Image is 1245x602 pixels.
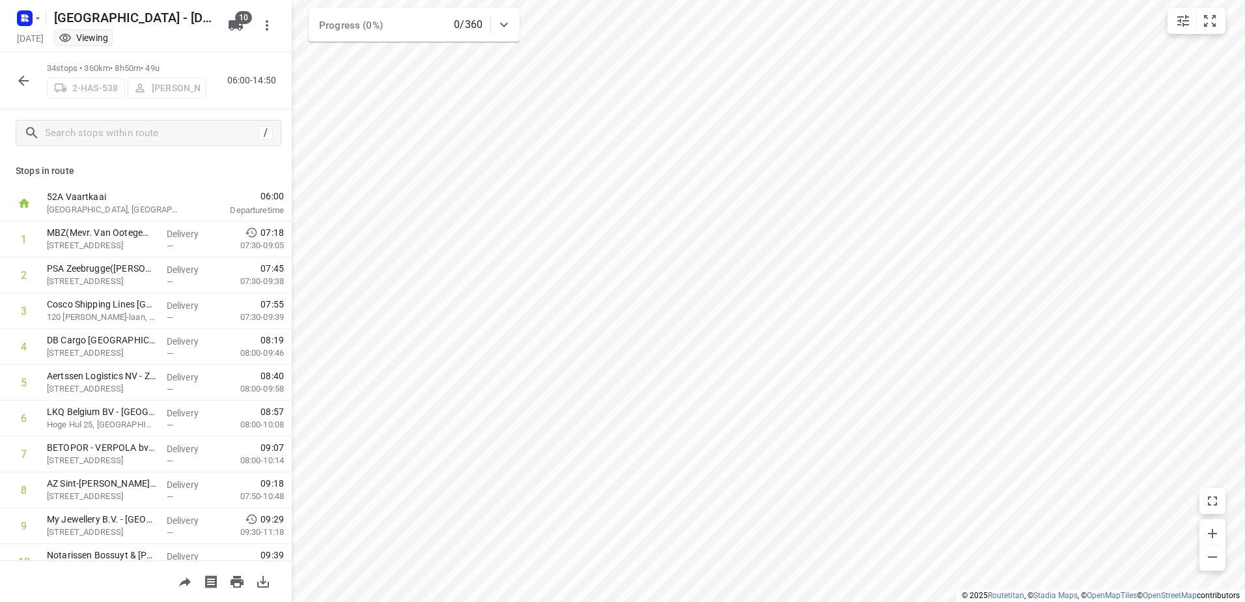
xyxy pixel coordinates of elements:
[47,298,156,311] p: Cosco Shipping Lines [GEOGRAPHIC_DATA] [GEOGRAPHIC_DATA] - Zeebrugge([PERSON_NAME])
[47,490,156,503] p: [STREET_ADDRESS]
[235,11,252,24] span: 10
[223,12,249,38] button: 10
[47,513,156,526] p: My Jewellery B.V. - Brugge(Storemanager - Brugge)
[219,490,284,503] p: 07:50-10:48
[988,591,1024,600] a: Routetitan
[167,313,173,322] span: —
[47,262,156,275] p: PSA Zeebrugge([PERSON_NAME] (PSA Zeebrugge))
[21,269,27,281] div: 2
[1033,591,1078,600] a: Stadia Maps
[260,369,284,382] span: 08:40
[260,405,284,418] span: 08:57
[16,164,276,178] p: Stops in route
[21,233,27,246] div: 1
[47,63,206,75] p: 34 stops • 360km • 8h50m • 49u
[47,226,156,239] p: MBZ(Mevr. Van Ootegem (MBZ))
[47,311,156,324] p: 120 [PERSON_NAME]-laan, [GEOGRAPHIC_DATA]
[260,298,284,311] span: 07:55
[167,263,215,276] p: Delivery
[167,442,215,455] p: Delivery
[219,311,284,324] p: 07:30-09:39
[254,12,280,38] button: More
[167,550,215,563] p: Delivery
[59,31,108,44] div: You are currently in view mode. To make any changes, go to edit project.
[219,454,284,467] p: 08:00-10:14
[198,190,284,203] span: 06:00
[47,203,182,216] p: [GEOGRAPHIC_DATA], [GEOGRAPHIC_DATA]
[21,520,27,532] div: 9
[47,275,156,288] p: Caxtonweg kaai 140, Zeebrugge
[47,239,156,252] p: Isabellalaan 1, Zeebrugge
[219,418,284,431] p: 08:00-10:08
[167,349,173,358] span: —
[219,275,284,288] p: 07:30-09:38
[167,384,173,394] span: —
[47,190,182,203] p: 52A Vaartkaai
[259,126,273,140] div: /
[1087,591,1137,600] a: OpenMapTiles
[21,341,27,353] div: 4
[45,123,259,143] input: Search stops within route
[21,305,27,317] div: 3
[47,454,156,467] p: [STREET_ADDRESS]
[260,262,284,275] span: 07:45
[21,484,27,496] div: 8
[167,335,215,348] p: Delivery
[219,526,284,539] p: 09:30-11:18
[319,20,383,31] span: Progress (0%)
[309,8,520,42] div: Progress (0%)0/360
[219,239,284,252] p: 07:30-09:05
[167,299,215,312] p: Delivery
[47,405,156,418] p: LKQ Belgium BV - Brugge(Kenny Kint)
[167,456,173,466] span: —
[260,513,284,526] span: 09:29
[224,575,250,587] span: Print route
[167,277,173,287] span: —
[47,526,156,539] p: [STREET_ADDRESS]
[167,478,215,491] p: Delivery
[47,477,156,490] p: AZ Sint-Jan Brugge - Afdeling Multidisciplinair Pijncentrum(Hannie Braems)
[454,17,483,33] p: 0/360
[47,347,156,360] p: [STREET_ADDRESS]
[250,575,276,587] span: Download route
[962,591,1240,600] li: © 2025 , © , © © contributors
[167,227,215,240] p: Delivery
[245,513,258,526] svg: Early
[47,334,156,347] p: DB Cargo [GEOGRAPHIC_DATA] - Afdeling Zeebrugge([PERSON_NAME])
[219,347,284,360] p: 08:00-09:46
[47,418,156,431] p: Hoge Hul 25, [GEOGRAPHIC_DATA]
[227,74,281,87] p: 06:00-14:50
[260,226,284,239] span: 07:18
[198,204,284,217] p: Departure time
[167,528,173,537] span: —
[1197,8,1223,34] button: Fit zoom
[167,514,215,527] p: Delivery
[167,420,173,430] span: —
[198,575,224,587] span: Print shipping labels
[47,369,156,382] p: Aertssen Logistics NV - Zeebrugge(Niene Tanghe)
[21,377,27,389] div: 5
[18,556,30,568] div: 10
[21,412,27,425] div: 6
[21,448,27,461] div: 7
[47,549,156,562] p: Notarissen Bossuyt & Lecluyse(Ambius - België)
[172,575,198,587] span: Share route
[47,441,156,454] p: BETOPOR - VERPOLA bv(Kelly van Lierde)
[219,382,284,395] p: 08:00-09:58
[1168,8,1225,34] div: small contained button group
[167,241,173,251] span: —
[167,492,173,502] span: —
[260,549,284,562] span: 09:39
[245,226,258,239] svg: Early
[260,334,284,347] span: 08:19
[260,441,284,454] span: 09:07
[167,371,215,384] p: Delivery
[260,477,284,490] span: 09:18
[47,382,156,395] p: [STREET_ADDRESS]
[1143,591,1197,600] a: OpenStreetMap
[1170,8,1196,34] button: Map settings
[167,407,215,420] p: Delivery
